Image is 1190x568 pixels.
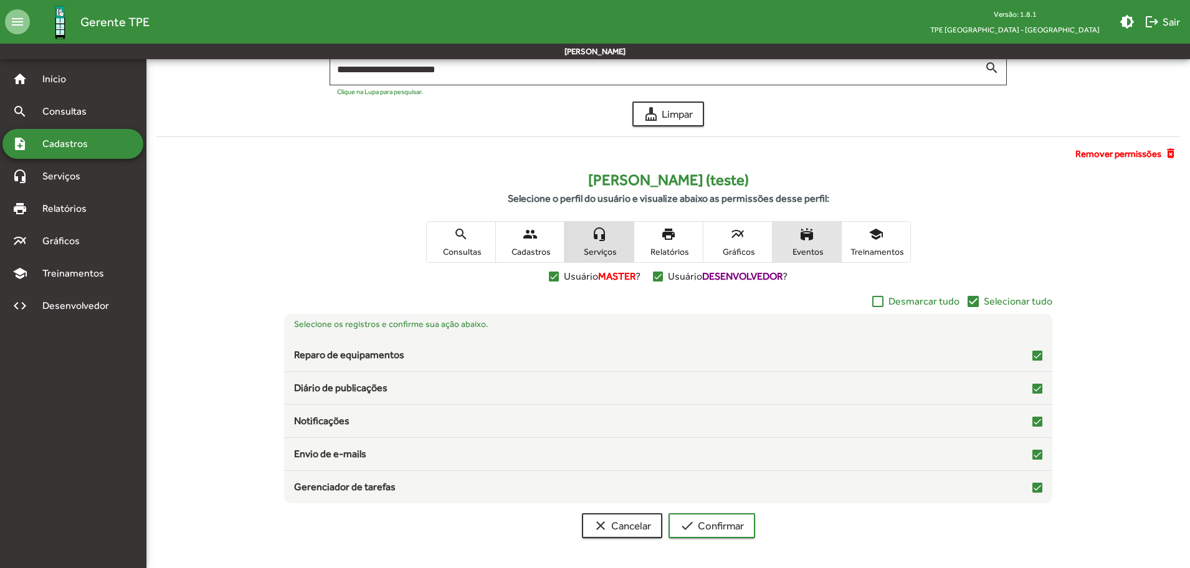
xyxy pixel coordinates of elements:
span: Selecionar tudo [984,294,1052,309]
mat-icon: multiline_chart [12,234,27,249]
h4: [PERSON_NAME] (teste) [156,171,1180,189]
mat-icon: people [523,227,538,242]
span: Usuário ? [668,269,788,284]
span: Limpar [644,103,693,125]
span: Envio de e-mails [294,447,366,462]
span: Confirmar [680,514,744,537]
div: Selecione os registros e confirme sua ação abaixo. [284,309,1052,339]
mat-icon: note_add [12,136,27,151]
mat-icon: clear [593,518,608,533]
button: Confirmar [669,513,755,538]
mat-icon: check_box_outline_blank [870,294,885,309]
mat-icon: home [12,72,27,87]
span: Desmarcar tudo [888,294,959,309]
img: Logo [40,2,80,42]
span: Cadastros [499,246,561,257]
mat-icon: school [12,266,27,281]
mat-icon: print [12,201,27,216]
strong: MASTER [598,270,635,282]
span: Notificações [294,414,350,428]
span: Relatórios [35,201,103,216]
span: Treinamentos [35,266,119,281]
button: Treinamentos [842,222,910,262]
span: Diário de publicações [294,381,388,395]
button: Sair [1140,11,1185,33]
span: Desenvolvedor [35,298,123,313]
span: Cancelar [593,514,651,537]
button: Serviços [565,222,634,262]
span: TPE [GEOGRAPHIC_DATA] - [GEOGRAPHIC_DATA] [920,22,1110,37]
span: Consultas [430,246,492,257]
mat-icon: school [869,227,883,242]
mat-icon: code [12,298,27,313]
mat-icon: check_box [966,294,981,309]
mat-icon: multiline_chart [730,227,745,242]
span: Usuário ? [564,269,640,284]
span: Gerenciador de tarefas [294,480,396,495]
mat-icon: delete_forever [1164,147,1180,161]
button: Cancelar [582,513,662,538]
mat-icon: search [984,60,999,75]
span: Sair [1145,11,1180,33]
a: Gerente TPE [30,2,150,42]
button: Limpar [632,102,704,126]
button: Cadastros [496,222,564,262]
mat-icon: check [680,518,695,533]
button: Eventos [773,222,841,262]
mat-icon: stadium [799,227,814,242]
span: Remover permissões [1075,147,1161,161]
mat-hint: Clique na Lupa para pesquisar. [337,88,423,95]
span: Treinamentos [845,246,907,257]
span: Serviços [35,169,97,184]
mat-icon: menu [5,9,30,34]
button: Relatórios [634,222,703,262]
span: Cadastros [35,136,104,151]
strong: Selecione o perfil do usuário e visualize abaixo as permissões desse perfil: [508,192,829,204]
span: Gráficos [35,234,97,249]
mat-icon: headset_mic [12,169,27,184]
button: Gráficos [703,222,772,262]
span: Relatórios [637,246,700,257]
span: Serviços [568,246,631,257]
div: Versão: 1.8.1 [920,6,1110,22]
mat-icon: search [12,104,27,119]
mat-icon: cleaning_services [644,107,659,121]
span: Consultas [35,104,103,119]
span: Início [35,72,84,87]
mat-icon: brightness_medium [1120,14,1135,29]
mat-icon: print [661,227,676,242]
mat-icon: search [454,227,469,242]
mat-icon: logout [1145,14,1159,29]
mat-icon: headset_mic [592,227,607,242]
span: Eventos [776,246,838,257]
button: Consultas [427,222,495,262]
strong: DESENVOLVEDOR [702,270,783,282]
span: Gerente TPE [80,12,150,32]
span: Reparo de equipamentos [294,348,404,362]
span: Gráficos [707,246,769,257]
